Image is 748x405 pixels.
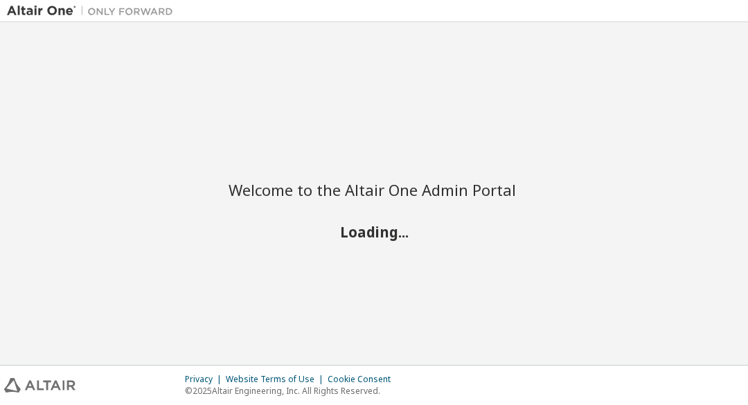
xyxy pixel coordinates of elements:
[7,4,180,18] img: Altair One
[328,374,399,385] div: Cookie Consent
[226,374,328,385] div: Website Terms of Use
[185,385,399,397] p: © 2025 Altair Engineering, Inc. All Rights Reserved.
[229,180,519,199] h2: Welcome to the Altair One Admin Portal
[185,374,226,385] div: Privacy
[229,222,519,240] h2: Loading...
[4,378,75,393] img: altair_logo.svg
